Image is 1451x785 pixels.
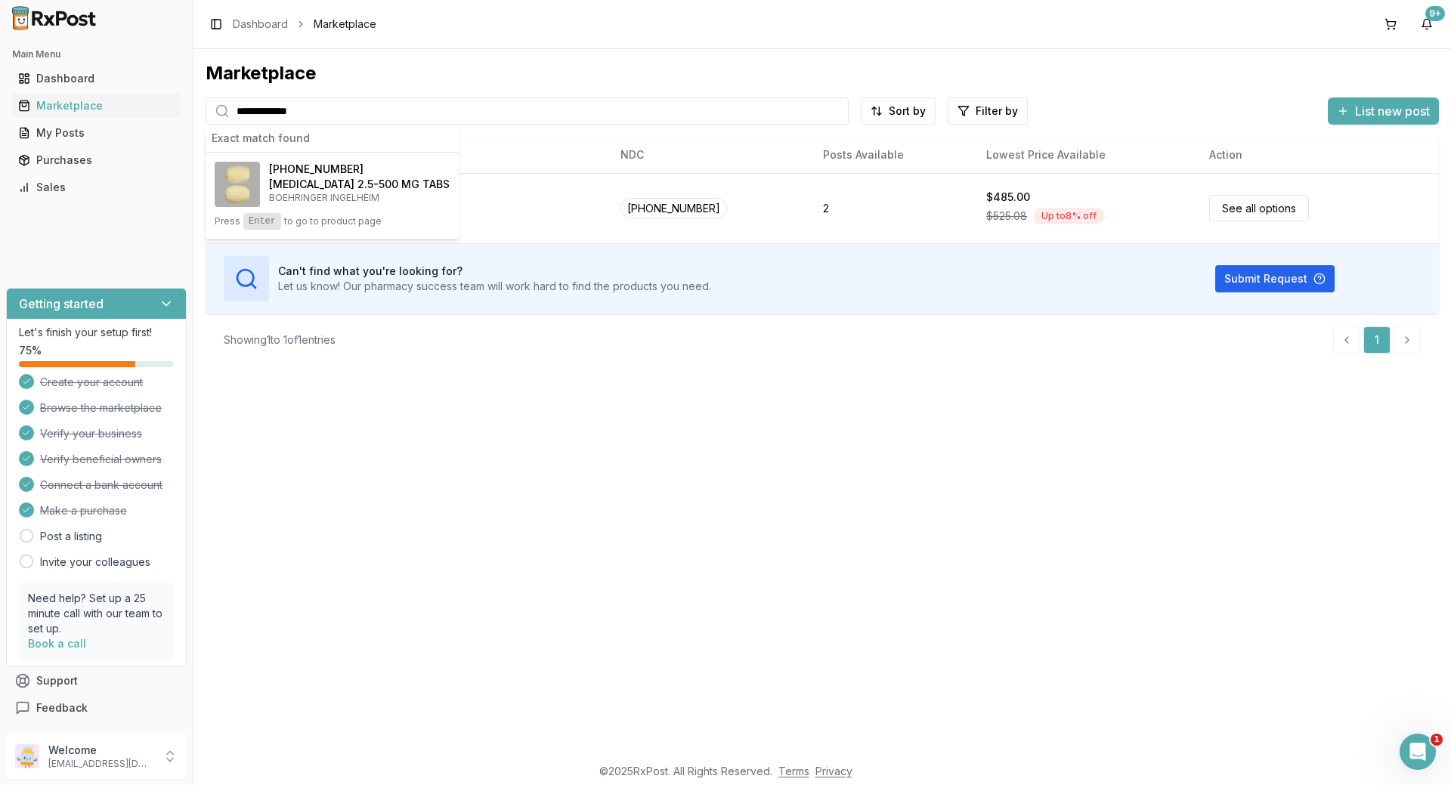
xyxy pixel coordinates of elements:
[1431,734,1443,746] span: 1
[206,153,459,239] button: Jentadueto 2.5-500 MG TABS[PHONE_NUMBER][MEDICAL_DATA] 2.5-500 MG TABSBOEHRINGER INGELHEIMPressEn...
[18,98,175,113] div: Marketplace
[269,192,450,204] p: BOEHRINGER INGELHEIM
[40,426,142,441] span: Verify your business
[215,215,240,227] span: Press
[28,637,86,650] a: Book a call
[40,529,102,544] a: Post a listing
[206,61,1439,85] div: Marketplace
[6,175,187,199] button: Sales
[6,6,103,30] img: RxPost Logo
[40,477,162,493] span: Connect a bank account
[269,162,364,177] span: [PHONE_NUMBER]
[608,137,812,173] th: NDC
[12,48,181,60] h2: Main Menu
[40,400,162,416] span: Browse the marketplace
[6,694,187,722] button: Feedback
[314,17,376,32] span: Marketplace
[224,332,336,348] div: Showing 1 to 1 of 1 entries
[815,765,852,777] a: Privacy
[18,71,175,86] div: Dashboard
[6,66,187,91] button: Dashboard
[6,121,187,145] button: My Posts
[12,65,181,92] a: Dashboard
[861,97,936,125] button: Sort by
[19,295,104,313] h3: Getting started
[284,215,382,227] span: to go to product page
[889,104,926,119] span: Sort by
[19,325,174,340] p: Let's finish your setup first!
[36,700,88,715] span: Feedback
[1197,137,1439,173] th: Action
[620,198,727,218] span: [PHONE_NUMBER]
[974,137,1197,173] th: Lowest Price Available
[28,591,165,636] p: Need help? Set up a 25 minute call with our team to set up.
[233,17,376,32] nav: breadcrumb
[19,343,42,358] span: 75 %
[278,279,711,294] p: Let us know! Our pharmacy success team will work hard to find the products you need.
[1425,6,1445,21] div: 9+
[12,147,181,174] a: Purchases
[243,213,281,230] kbd: Enter
[40,555,150,570] a: Invite your colleagues
[1209,195,1309,221] a: See all options
[1328,97,1439,125] button: List new post
[811,137,974,173] th: Posts Available
[48,758,153,770] p: [EMAIL_ADDRESS][DOMAIN_NAME]
[1333,326,1421,354] nav: pagination
[811,173,974,243] td: 2
[986,209,1027,224] span: $525.08
[1363,326,1391,354] a: 1
[6,94,187,118] button: Marketplace
[15,744,39,768] img: User avatar
[269,177,450,192] h4: [MEDICAL_DATA] 2.5-500 MG TABS
[18,180,175,195] div: Sales
[6,148,187,172] button: Purchases
[206,125,459,153] div: Exact match found
[40,452,162,467] span: Verify beneficial owners
[233,17,288,32] a: Dashboard
[1328,105,1439,120] a: List new post
[18,125,175,141] div: My Posts
[976,104,1018,119] span: Filter by
[215,162,260,207] img: Jentadueto 2.5-500 MG TABS
[1415,12,1439,36] button: 9+
[278,264,711,279] h3: Can't find what you're looking for?
[1355,102,1430,120] span: List new post
[12,119,181,147] a: My Posts
[778,765,809,777] a: Terms
[1033,208,1105,224] div: Up to 8 % off
[948,97,1028,125] button: Filter by
[6,667,187,694] button: Support
[12,92,181,119] a: Marketplace
[1400,734,1436,770] iframe: Intercom live chat
[40,375,143,390] span: Create your account
[1215,265,1335,292] button: Submit Request
[48,743,153,758] p: Welcome
[18,153,175,168] div: Purchases
[12,174,181,201] a: Sales
[986,190,1030,205] div: $485.00
[40,503,127,518] span: Make a purchase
